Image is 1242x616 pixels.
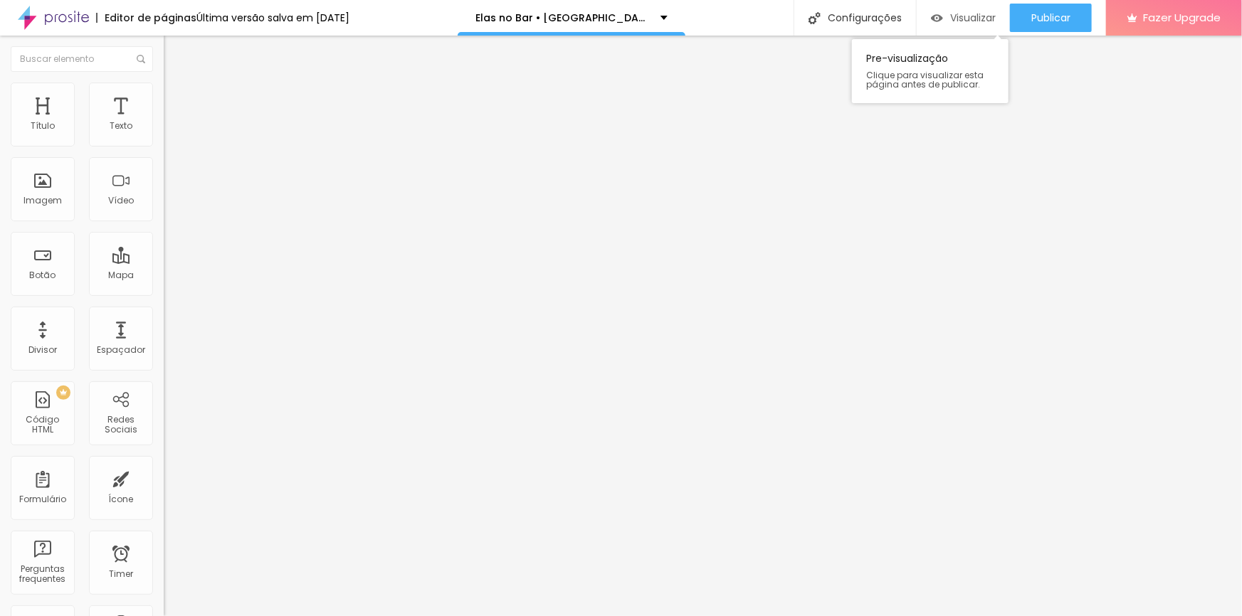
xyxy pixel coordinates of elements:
[196,13,349,23] div: Última versão salva em [DATE]
[475,13,650,23] p: Elas no Bar • [GEOGRAPHIC_DATA]/[GEOGRAPHIC_DATA]
[28,345,57,355] div: Divisor
[109,569,133,579] div: Timer
[137,55,145,63] img: Icone
[11,46,153,72] input: Buscar elemento
[110,121,132,131] div: Texto
[1031,12,1070,23] span: Publicar
[1010,4,1092,32] button: Publicar
[931,12,943,24] img: view-1.svg
[19,494,66,504] div: Formulário
[97,345,145,355] div: Espaçador
[108,196,134,206] div: Vídeo
[30,270,56,280] div: Botão
[96,13,196,23] div: Editor de páginas
[109,494,134,504] div: Ícone
[809,12,821,24] img: Icone
[31,121,55,131] div: Título
[14,415,70,435] div: Código HTML
[950,12,996,23] span: Visualizar
[1143,11,1221,23] span: Fazer Upgrade
[93,415,149,435] div: Redes Sociais
[866,70,994,89] span: Clique para visualizar esta página antes de publicar.
[14,564,70,585] div: Perguntas frequentes
[917,4,1010,32] button: Visualizar
[108,270,134,280] div: Mapa
[23,196,62,206] div: Imagem
[852,39,1009,103] div: Pre-visualização
[164,36,1242,616] iframe: Editor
